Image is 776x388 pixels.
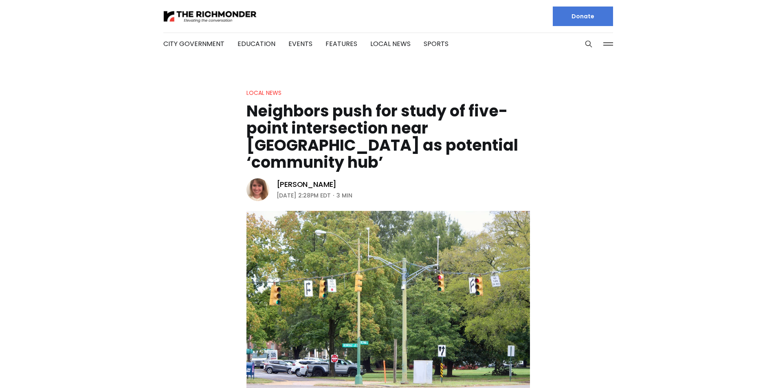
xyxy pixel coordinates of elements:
[583,38,595,50] button: Search this site
[325,39,357,48] a: Features
[246,89,281,97] a: Local News
[277,191,331,200] time: [DATE] 2:28PM EDT
[288,39,312,48] a: Events
[336,191,352,200] span: 3 min
[370,39,411,48] a: Local News
[237,39,275,48] a: Education
[277,180,337,189] a: [PERSON_NAME]
[163,39,224,48] a: City Government
[424,39,448,48] a: Sports
[707,348,776,388] iframe: portal-trigger
[246,103,530,171] h1: Neighbors push for study of five-point intersection near [GEOGRAPHIC_DATA] as potential ‘communit...
[163,9,257,24] img: The Richmonder
[553,7,613,26] a: Donate
[246,178,269,201] img: Sarah Vogelsong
